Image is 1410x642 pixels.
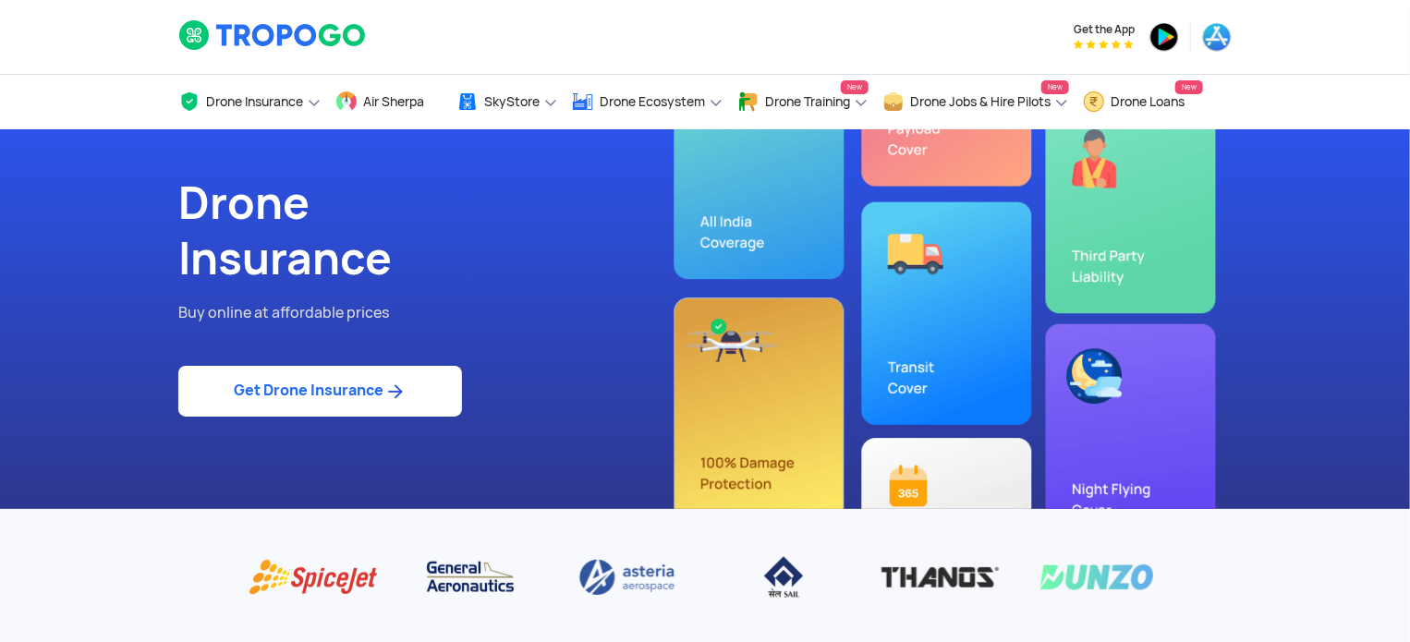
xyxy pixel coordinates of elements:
span: New [841,80,869,94]
p: Buy online at affordable prices [178,301,691,325]
span: Drone Ecosystem [600,94,705,109]
span: Drone Insurance [206,94,303,109]
a: Get Drone Insurance [178,366,462,417]
span: Drone Training [765,94,850,109]
img: logoHeader.svg [178,19,368,51]
span: Air Sherpa [363,94,424,109]
img: Spice Jet [249,555,378,600]
a: SkyStore [456,75,558,129]
a: Air Sherpa [335,75,443,129]
img: Dunzo [1032,555,1161,600]
img: IISCO Steel Plant [719,555,848,600]
span: New [1175,80,1203,94]
img: ic_appstore.png [1202,22,1232,52]
h1: Drone Insurance [178,176,691,286]
img: App Raking [1074,40,1134,49]
a: Drone Insurance [178,75,322,129]
span: SkyStore [484,94,540,109]
img: Asteria aerospace [563,555,692,600]
span: Get the App [1074,22,1135,37]
img: ic_playstore.png [1149,22,1179,52]
a: Drone TrainingNew [737,75,869,129]
a: Drone LoansNew [1083,75,1203,129]
a: Drone Ecosystem [572,75,723,129]
img: Thanos Technologies [876,555,1005,600]
span: New [1041,80,1069,94]
img: ic_arrow_forward_blue.svg [383,381,407,403]
span: Drone Jobs & Hire Pilots [910,94,1051,109]
img: General Aeronautics [406,555,535,600]
a: Drone Jobs & Hire PilotsNew [882,75,1069,129]
span: Drone Loans [1111,94,1185,109]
